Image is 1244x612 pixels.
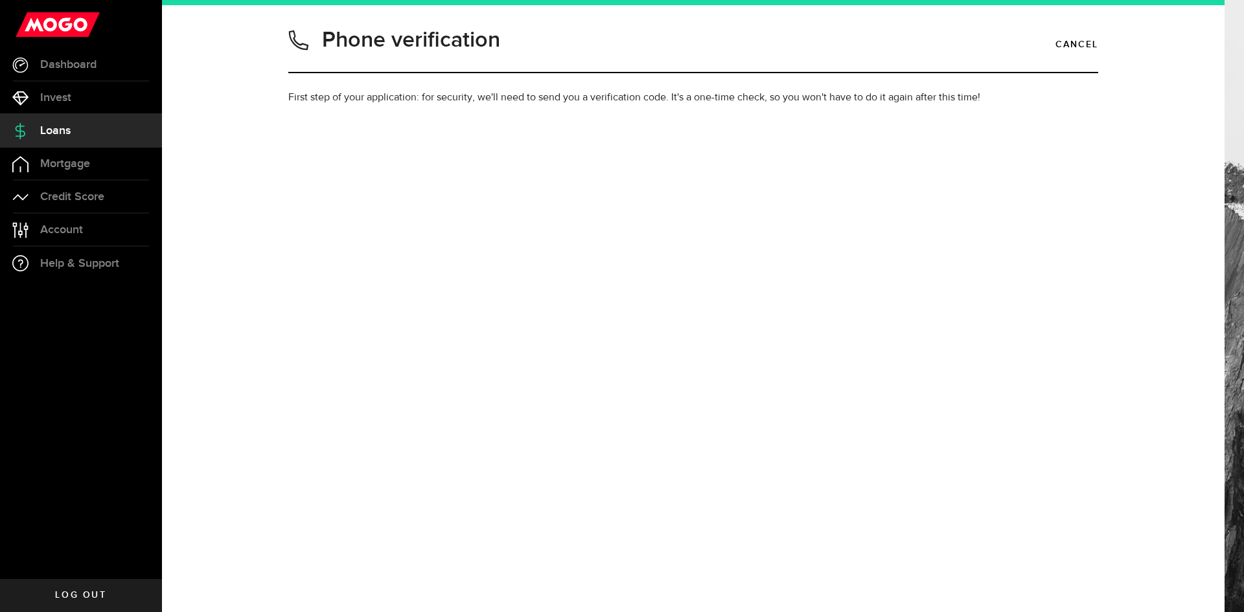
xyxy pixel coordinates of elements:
[10,5,49,44] button: Open LiveChat chat widget
[55,591,106,600] span: Log out
[40,258,119,269] span: Help & Support
[40,125,71,137] span: Loans
[40,59,97,71] span: Dashboard
[40,158,90,170] span: Mortgage
[40,92,71,104] span: Invest
[322,23,500,57] h1: Phone verification
[40,191,104,203] span: Credit Score
[40,224,83,236] span: Account
[288,90,1098,106] p: First step of your application: for security, we'll need to send you a verification code. It's a ...
[1055,34,1098,56] a: Cancel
